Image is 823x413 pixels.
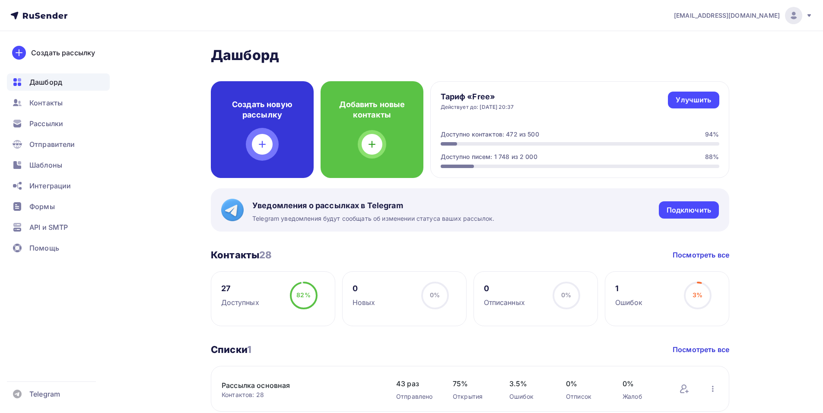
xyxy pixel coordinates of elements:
h4: Тариф «Free» [441,92,514,102]
div: 1 [615,283,643,294]
span: Контакты [29,98,63,108]
span: 1 [247,344,251,355]
a: Дашборд [7,73,110,91]
h4: Создать новую рассылку [225,99,300,120]
span: Формы [29,201,55,212]
a: Рассылки [7,115,110,132]
div: Ошибок [615,297,643,308]
span: 0% [623,378,662,389]
span: 28 [259,249,272,261]
span: Telegram уведомления будут сообщать об изменении статуса ваших рассылок. [252,214,494,223]
a: Отправители [7,136,110,153]
div: Открытия [453,392,492,401]
div: Отписок [566,392,605,401]
span: 3% [693,291,702,299]
span: 82% [296,291,310,299]
a: Рассылка основная [222,380,369,391]
h4: Добавить новые контакты [334,99,410,120]
div: Новых [353,297,375,308]
div: Отписанных [484,297,525,308]
a: [EMAIL_ADDRESS][DOMAIN_NAME] [674,7,813,24]
span: Интеграции [29,181,71,191]
span: Помощь [29,243,59,253]
div: Создать рассылку [31,48,95,58]
span: 43 раз [396,378,435,389]
h2: Дашборд [211,47,729,64]
span: 0% [430,291,440,299]
div: Контактов: 28 [222,391,379,399]
span: [EMAIL_ADDRESS][DOMAIN_NAME] [674,11,780,20]
h3: Контакты [211,249,272,261]
span: 0% [566,378,605,389]
a: Посмотреть все [673,250,729,260]
div: Улучшить [676,95,711,105]
div: Отправлено [396,392,435,401]
h3: Списки [211,343,251,356]
div: 88% [705,152,719,161]
div: Ошибок [509,392,549,401]
div: Доступно писем: 1 748 из 2 000 [441,152,537,161]
span: Отправители [29,139,75,149]
a: Формы [7,198,110,215]
div: Доступно контактов: 472 из 500 [441,130,539,139]
div: 27 [221,283,259,294]
div: 0 [484,283,525,294]
div: Действует до: [DATE] 20:37 [441,104,514,111]
span: Дашборд [29,77,62,87]
span: 3.5% [509,378,549,389]
span: 0% [561,291,571,299]
span: Уведомления о рассылках в Telegram [252,200,494,211]
a: Контакты [7,94,110,111]
div: Доступных [221,297,259,308]
span: 75% [453,378,492,389]
div: 94% [705,130,719,139]
span: Telegram [29,389,60,399]
span: Рассылки [29,118,63,129]
span: API и SMTP [29,222,68,232]
span: Шаблоны [29,160,62,170]
a: Шаблоны [7,156,110,174]
div: Жалоб [623,392,662,401]
a: Посмотреть все [673,344,729,355]
div: Подключить [667,205,711,215]
div: 0 [353,283,375,294]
